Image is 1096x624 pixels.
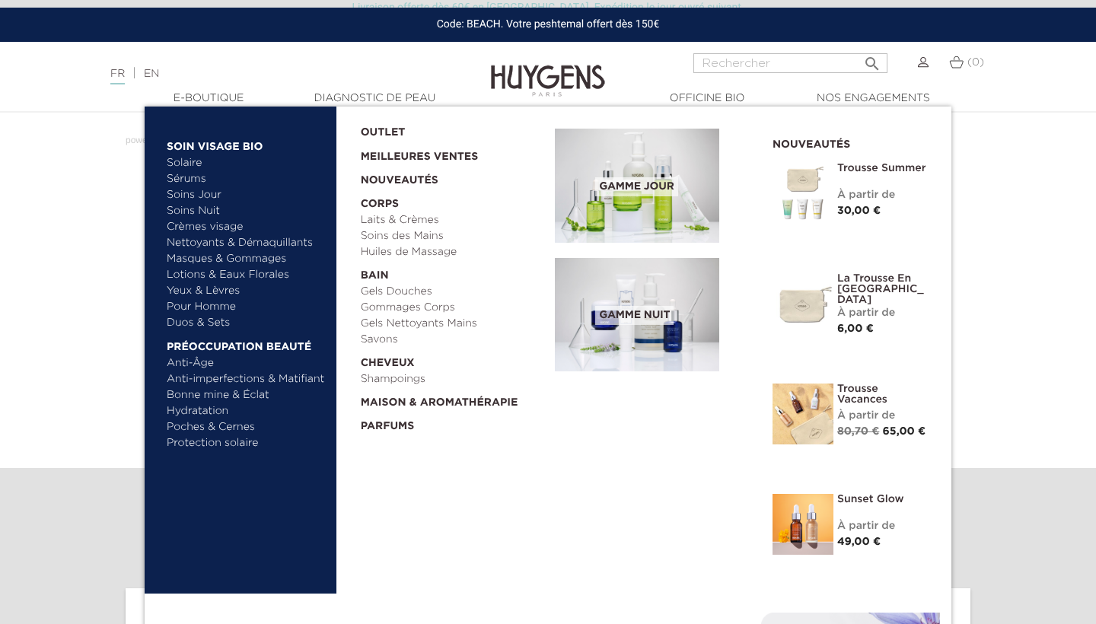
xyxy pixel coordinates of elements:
h2: Suivez-nous [126,219,970,248]
a: Parfums [361,411,545,435]
img: routine_nuit_banner.jpg [555,258,719,372]
a: Nettoyants & Démaquillants [167,235,326,251]
a: Corps [361,189,545,212]
a: Gommages Corps [361,300,545,316]
a: Masques & Gommages [167,251,326,267]
span: (0) [967,57,984,68]
a: Soins Jour [167,187,326,203]
a: Soins des Mains [361,228,545,244]
a: Shampoings [361,371,545,387]
a: E-Boutique [132,91,285,107]
a: Lotions & Eaux Florales [167,267,326,283]
a: Savons [361,332,545,348]
div: À partir de [837,305,929,321]
a: Sunset Glow [837,494,929,505]
img: La Trousse en Coton [773,273,833,334]
a: Protection solaire [167,435,326,451]
p: #HUYGENSPARIS [126,260,970,290]
a: Meilleures Ventes [361,141,531,165]
span: Gamme nuit [595,306,674,325]
i:  [863,50,881,68]
a: Anti-Âge [167,355,326,371]
a: Anti-imperfections & Matifiant [167,371,326,387]
button:  [859,49,886,69]
a: Duos & Sets [167,315,326,331]
a: FR [110,68,125,84]
div: | [103,65,445,83]
span: Gamme jour [595,177,677,196]
a: Soin Visage Bio [167,131,326,155]
span: 6,00 € [837,323,874,334]
a: La Trousse en [GEOGRAPHIC_DATA] [837,273,929,305]
a: Sérums [167,171,326,187]
a: Officine Bio [631,91,783,107]
img: Sunset glow- un teint éclatant [773,494,833,555]
div: À partir de [837,187,929,203]
span: 80,70 € [837,426,879,437]
a: Gamme jour [555,129,750,243]
a: OUTLET [361,117,531,141]
div: powered by [126,129,970,147]
img: routine_jour_banner.jpg [555,129,719,243]
a: Bonne mine & Éclat [167,387,326,403]
a: Préoccupation beauté [167,331,326,355]
a: Maison & Aromathérapie [361,387,545,411]
div: À partir de [837,408,929,424]
a: Trousse Vacances [837,384,929,405]
input: Rechercher [693,53,887,73]
a: Gamme nuit [555,258,750,372]
a: Poches & Cernes [167,419,326,435]
a: Cheveux [361,348,545,371]
a: Soins Nuit [167,203,312,219]
a: Gels Douches [361,284,545,300]
img: La Trousse vacances [773,384,833,444]
a: Diagnostic de peau [298,91,451,107]
a: Bain [361,260,545,284]
a: Laits & Crèmes [361,212,545,228]
a: Hydratation [167,403,326,419]
a: EN [144,68,159,79]
a: Pour Homme [167,299,326,315]
a: Solaire [167,155,326,171]
a: Trousse Summer [837,163,929,174]
a: Nos engagements [797,91,949,107]
div: À partir de [837,518,929,534]
a: Yeux & Lèvres [167,283,326,299]
a: Nouveautés [361,165,545,189]
h2: Nouveautés [773,133,929,151]
a: Huiles de Massage [361,244,545,260]
span: 49,00 € [837,536,881,547]
img: Trousse Summer [773,163,833,224]
a: Gels Nettoyants Mains [361,316,545,332]
img: Huygens [491,40,605,99]
h2: Newsletter [126,521,970,550]
a: Crèmes visage [167,219,326,235]
span: 30,00 € [837,205,881,216]
span: 65,00 € [883,426,926,437]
